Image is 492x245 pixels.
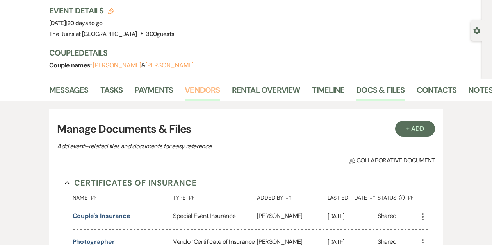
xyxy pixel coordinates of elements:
[473,27,480,34] button: Open lead details
[145,62,194,68] button: [PERSON_NAME]
[312,84,345,101] a: Timeline
[49,19,102,27] span: [DATE]
[135,84,173,101] a: Payments
[93,62,141,68] button: [PERSON_NAME]
[93,61,194,69] span: &
[173,189,257,204] button: Type
[378,189,418,204] button: Status
[100,84,123,101] a: Tasks
[49,61,93,69] span: Couple names:
[232,84,300,101] a: Rental Overview
[378,195,396,200] span: Status
[73,211,131,221] button: Couple's Insurance
[49,5,174,16] h3: Event Details
[356,84,405,101] a: Docs & Files
[349,156,435,165] span: Collaborative document
[173,204,257,229] div: Special Event Insurance
[57,121,435,137] h3: Manage Documents & Files
[395,121,435,137] button: + Add
[257,189,327,204] button: Added By
[417,84,457,101] a: Contacts
[66,19,102,27] span: |
[257,204,327,229] div: [PERSON_NAME]
[146,30,174,38] span: 300 guests
[49,84,89,101] a: Messages
[328,211,378,222] p: [DATE]
[49,30,137,38] span: The Ruins at [GEOGRAPHIC_DATA]
[57,141,330,151] p: Add event–related files and documents for easy reference.
[185,84,220,101] a: Vendors
[328,189,378,204] button: Last Edit Date
[73,189,173,204] button: Name
[65,177,197,189] button: Certificates of Insurance
[49,47,474,58] h3: Couple Details
[378,211,396,222] div: Shared
[67,19,103,27] span: 20 days to go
